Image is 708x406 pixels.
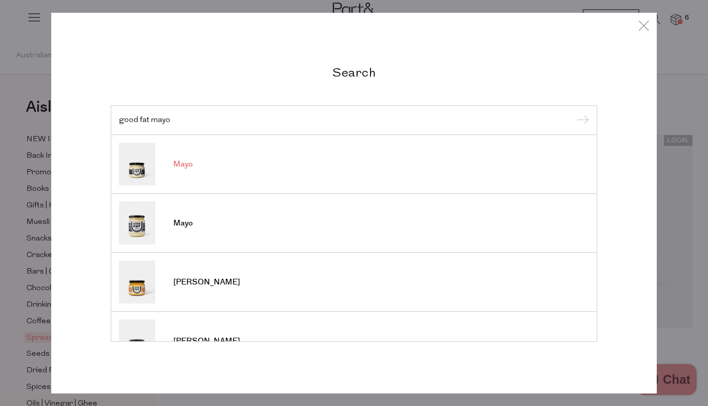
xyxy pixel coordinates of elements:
[119,261,589,304] a: [PERSON_NAME]
[173,218,193,229] span: Mayo
[119,116,589,124] input: Search
[111,64,597,79] h2: Search
[119,320,155,363] img: Joppie Mayo
[173,277,240,288] span: [PERSON_NAME]
[173,336,240,347] span: [PERSON_NAME]
[119,202,589,245] a: Mayo
[119,143,155,186] img: Mayo
[119,320,589,363] a: [PERSON_NAME]
[119,202,155,245] img: Mayo
[119,261,155,304] img: Chilli Mayo
[119,143,589,186] a: Mayo
[173,159,193,170] span: Mayo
